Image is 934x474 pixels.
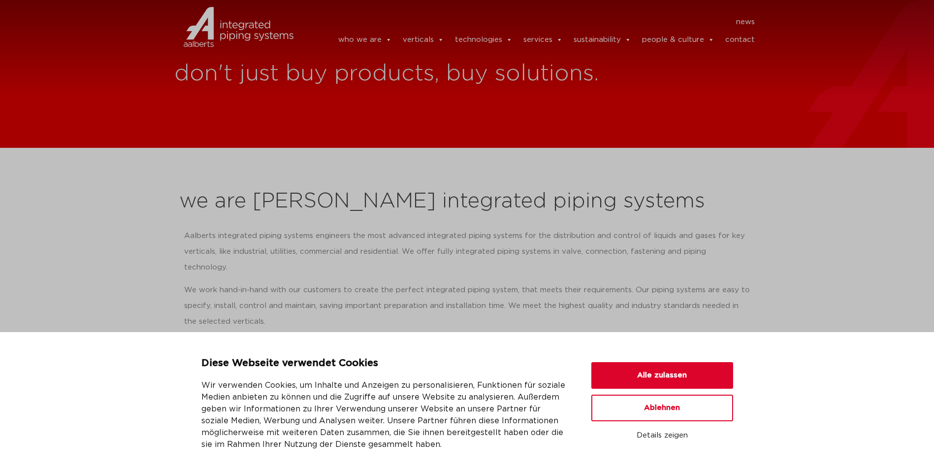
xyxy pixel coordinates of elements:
[403,30,444,50] a: verticals
[591,362,733,389] button: Alle zulassen
[308,14,755,30] nav: Menu
[574,30,631,50] a: sustainability
[642,30,714,50] a: people & culture
[523,30,563,50] a: services
[184,228,750,275] p: Aalberts integrated piping systems engineers the most advanced integrated piping systems for the ...
[338,30,392,50] a: who we are
[591,395,733,421] button: Ablehnen
[201,356,568,372] p: Diese Webseite verwendet Cookies
[736,14,755,30] a: news
[184,282,750,330] p: We work hand-in-hand with our customers to create the perfect integrated piping system, that meet...
[725,30,755,50] a: contact
[179,190,755,213] h2: we are [PERSON_NAME] integrated piping systems
[201,379,568,450] p: Wir verwenden Cookies, um Inhalte und Anzeigen zu personalisieren, Funktionen für soziale Medien ...
[455,30,513,50] a: technologies
[591,427,733,444] button: Details zeigen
